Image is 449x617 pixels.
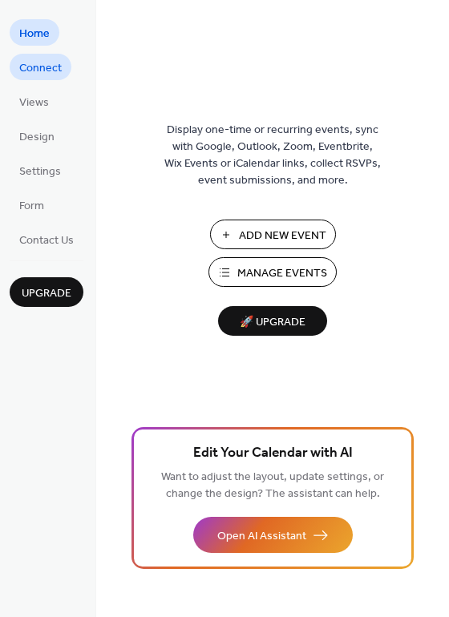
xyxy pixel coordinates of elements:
span: Display one-time or recurring events, sync with Google, Outlook, Zoom, Eventbrite, Wix Events or ... [164,122,381,189]
span: Want to adjust the layout, update settings, or change the design? The assistant can help. [161,466,384,505]
span: Home [19,26,50,42]
a: Settings [10,157,71,183]
span: Edit Your Calendar with AI [193,442,353,465]
span: Upgrade [22,285,71,302]
a: Design [10,123,64,149]
span: Manage Events [237,265,327,282]
button: Upgrade [10,277,83,307]
span: Design [19,129,55,146]
span: Contact Us [19,232,74,249]
a: Home [10,19,59,46]
a: Connect [10,54,71,80]
span: Form [19,198,44,215]
button: Open AI Assistant [193,517,353,553]
button: 🚀 Upgrade [218,306,327,336]
span: Connect [19,60,62,77]
button: Add New Event [210,220,336,249]
span: Settings [19,163,61,180]
span: Views [19,95,49,111]
a: Contact Us [10,226,83,252]
span: Open AI Assistant [217,528,306,545]
a: Form [10,192,54,218]
span: 🚀 Upgrade [228,312,318,333]
a: Views [10,88,59,115]
span: Add New Event [239,228,326,244]
button: Manage Events [208,257,337,287]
